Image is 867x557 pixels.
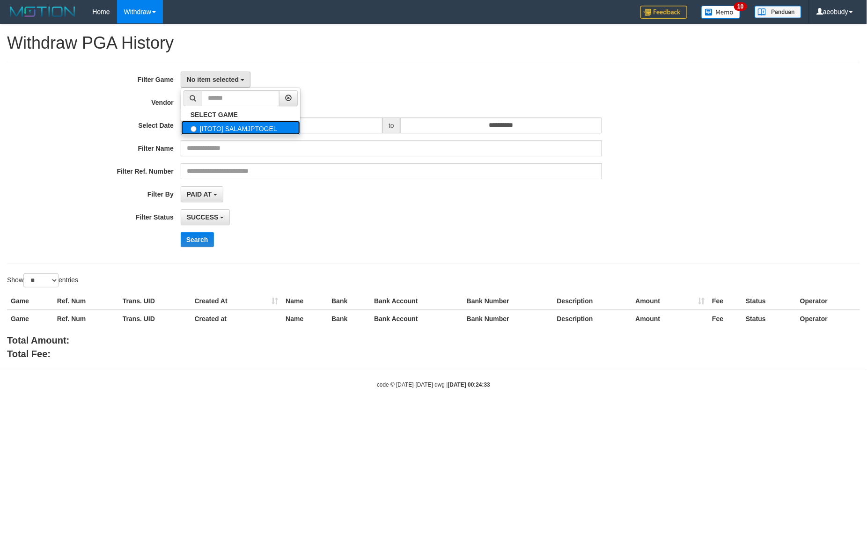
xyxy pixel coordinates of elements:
[23,273,59,287] select: Showentries
[191,126,197,132] input: [ITOTO] SALAMJPTOGEL
[370,293,463,310] th: Bank Account
[187,191,212,198] span: PAID AT
[328,310,370,327] th: Bank
[191,111,238,118] b: SELECT GAME
[187,213,219,221] span: SUCCESS
[53,293,119,310] th: Ref. Num
[463,310,553,327] th: Bank Number
[187,76,239,83] span: No item selected
[708,310,742,327] th: Fee
[191,293,282,310] th: Created At
[181,209,230,225] button: SUCCESS
[7,335,69,345] b: Total Amount:
[370,310,463,327] th: Bank Account
[53,310,119,327] th: Ref. Num
[796,310,860,327] th: Operator
[632,310,708,327] th: Amount
[7,5,78,19] img: MOTION_logo.png
[377,381,490,388] small: code © [DATE]-[DATE] dwg |
[181,121,300,135] label: [ITOTO] SALAMJPTOGEL
[282,293,328,310] th: Name
[181,72,250,88] button: No item selected
[708,293,742,310] th: Fee
[553,293,632,310] th: Description
[7,293,53,310] th: Game
[632,293,708,310] th: Amount
[734,2,747,11] span: 10
[755,6,801,18] img: panduan.png
[382,117,400,133] span: to
[7,310,53,327] th: Game
[7,273,78,287] label: Show entries
[742,310,796,327] th: Status
[7,34,860,52] h1: Withdraw PGA History
[119,310,191,327] th: Trans. UID
[742,293,796,310] th: Status
[328,293,370,310] th: Bank
[640,6,687,19] img: Feedback.jpg
[553,310,632,327] th: Description
[282,310,328,327] th: Name
[181,109,300,121] a: SELECT GAME
[701,6,741,19] img: Button%20Memo.svg
[7,349,51,359] b: Total Fee:
[191,310,282,327] th: Created at
[448,381,490,388] strong: [DATE] 00:24:33
[463,293,553,310] th: Bank Number
[796,293,860,310] th: Operator
[181,232,214,247] button: Search
[119,293,191,310] th: Trans. UID
[181,186,223,202] button: PAID AT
